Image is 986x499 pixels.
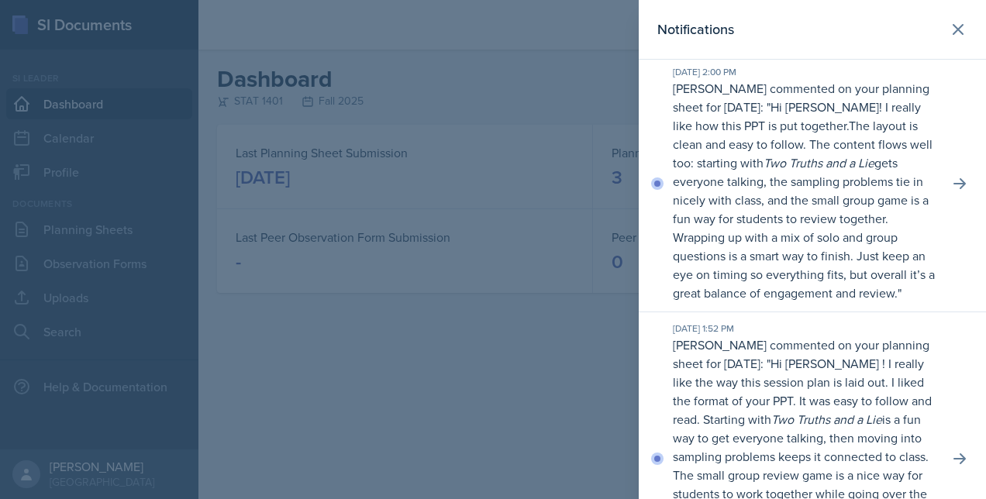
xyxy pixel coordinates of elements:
em: Two Truths and a Lie [764,154,874,171]
div: [DATE] 1:52 PM [673,322,936,336]
em: Two Truths and a Lie [771,411,882,428]
p: [PERSON_NAME] commented on your planning sheet for [DATE]: " " [673,79,936,302]
p: Hi [PERSON_NAME]! I really like how this PPT is put together.The layout is clean and easy to foll... [673,98,935,301]
h2: Notifications [657,19,734,40]
div: [DATE] 2:00 PM [673,65,936,79]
